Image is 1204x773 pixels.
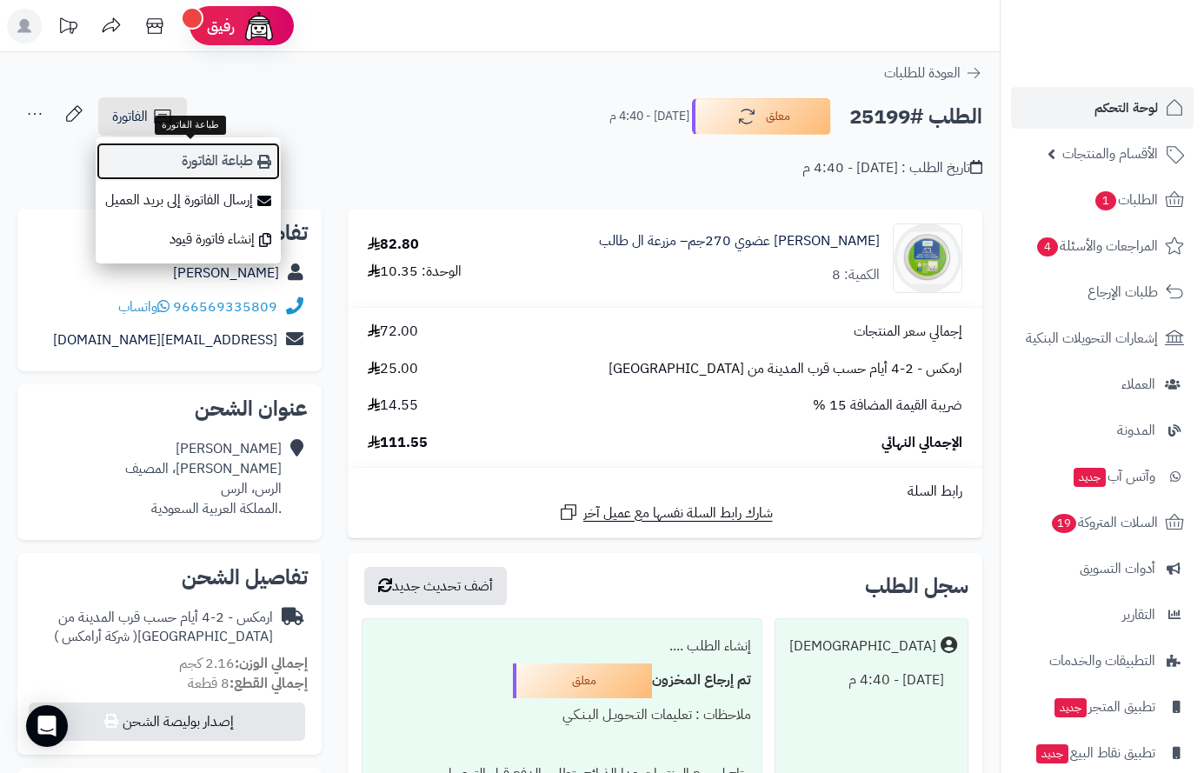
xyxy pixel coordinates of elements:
span: 25.00 [368,359,418,379]
div: تاريخ الطلب : [DATE] - 4:40 م [802,158,982,178]
div: معلق [513,663,652,698]
a: طلبات الإرجاع [1011,271,1194,313]
a: وآتس آبجديد [1011,456,1194,497]
a: السلات المتروكة19 [1011,502,1194,543]
div: طباعة الفاتورة [155,116,226,135]
a: المراجعات والأسئلة4 [1011,225,1194,267]
span: الطلبات [1094,188,1158,212]
a: الفاتورة [98,97,187,136]
a: [PERSON_NAME] عضوي 270جم– مزرعة ال طالب [599,231,880,251]
a: [PERSON_NAME] [173,263,279,283]
span: لوحة التحكم [1094,96,1158,120]
span: الفاتورة [112,106,148,127]
a: إرسال الفاتورة إلى بريد العميل [96,181,281,220]
small: 2.16 كجم [179,653,308,674]
span: 111.55 [368,433,428,453]
a: تطبيق المتجرجديد [1011,686,1194,728]
span: ضريبة القيمة المضافة 15 % [813,396,962,416]
span: جديد [1036,744,1068,763]
span: طلبات الإرجاع [1088,280,1158,304]
span: ارمكس - 2-4 أيام حسب قرب المدينة من [GEOGRAPHIC_DATA] [609,359,962,379]
span: العملاء [1121,372,1155,396]
span: السلات المتروكة [1050,510,1158,535]
span: تطبيق نقاط البيع [1034,741,1155,765]
a: تحديثات المنصة [46,9,90,48]
h3: سجل الطلب [865,576,968,596]
a: لوحة التحكم [1011,87,1194,129]
a: الطلبات1 [1011,179,1194,221]
span: شارك رابط السلة نفسها مع عميل آخر [583,503,773,523]
span: 1 [1095,191,1116,210]
span: وآتس آب [1072,464,1155,489]
strong: إجمالي الوزن: [235,653,308,674]
a: [EMAIL_ADDRESS][DOMAIN_NAME] [53,330,277,350]
div: [PERSON_NAME] [PERSON_NAME]، المصيف الرس، الرس .المملكة العربية السعودية [125,439,282,518]
span: رفيق [207,16,235,37]
span: الأقسام والمنتجات [1062,142,1158,166]
div: الكمية: 8 [832,265,880,285]
h2: عنوان الشحن [31,398,308,419]
div: 82.80 [368,235,419,255]
span: جديد [1054,698,1087,717]
span: أدوات التسويق [1080,556,1155,581]
span: 72.00 [368,322,418,342]
h2: تفاصيل الشحن [31,567,308,588]
span: جديد [1074,468,1106,487]
span: 4 [1037,237,1058,257]
span: 19 [1052,514,1076,533]
span: المدونة [1117,418,1155,443]
img: ai-face.png [242,9,276,43]
div: [DATE] - 4:40 م [786,663,957,697]
div: Open Intercom Messenger [26,705,68,747]
a: 966569335809 [173,297,277,317]
span: 14.55 [368,396,418,416]
img: 1713645081-%D8%B2%D8%A8%D8%A7%D8%AF%D9%8A%20%D8%A8%D9%82%D8%B1%D9%8A%20%D8%B9%D8%B6%D9%88%D9%8A%2... [894,223,961,293]
a: إنشاء فاتورة قيود [96,220,281,259]
div: ارمكس - 2-4 أيام حسب قرب المدينة من [GEOGRAPHIC_DATA] [31,608,273,648]
span: التقارير [1122,603,1155,627]
a: العملاء [1011,363,1194,405]
div: [DEMOGRAPHIC_DATA] [789,636,936,656]
span: ( شركة أرامكس ) [54,626,137,647]
h2: تفاصيل العميل [31,223,308,243]
a: أدوات التسويق [1011,548,1194,590]
button: إصدار بوليصة الشحن [29,703,305,741]
div: إنشاء الطلب .... [373,630,751,663]
b: تم إرجاع المخزون [652,670,751,690]
a: التقارير [1011,594,1194,636]
span: العودة للطلبات [884,63,961,83]
div: رابط السلة [355,482,975,502]
span: الإجمالي النهائي [881,433,962,453]
img: logo-2.png [1086,49,1187,85]
span: إشعارات التحويلات البنكية [1026,326,1158,350]
h2: الطلب #25199 [849,99,982,135]
a: واتساب [118,297,170,317]
small: 8 قطعة [188,673,308,694]
small: [DATE] - 4:40 م [609,108,689,125]
a: إشعارات التحويلات البنكية [1011,317,1194,359]
a: المدونة [1011,410,1194,451]
span: إجمالي سعر المنتجات [854,322,962,342]
a: شارك رابط السلة نفسها مع عميل آخر [558,502,773,523]
a: العودة للطلبات [884,63,982,83]
div: الوحدة: 10.35 [368,262,462,282]
button: أضف تحديث جديد [364,567,507,605]
button: معلق [692,98,831,135]
strong: إجمالي القطع: [229,673,308,694]
span: المراجعات والأسئلة [1035,234,1158,258]
a: التطبيقات والخدمات [1011,640,1194,682]
a: طباعة الفاتورة [96,142,281,181]
span: التطبيقات والخدمات [1049,649,1155,673]
span: تطبيق المتجر [1053,695,1155,719]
